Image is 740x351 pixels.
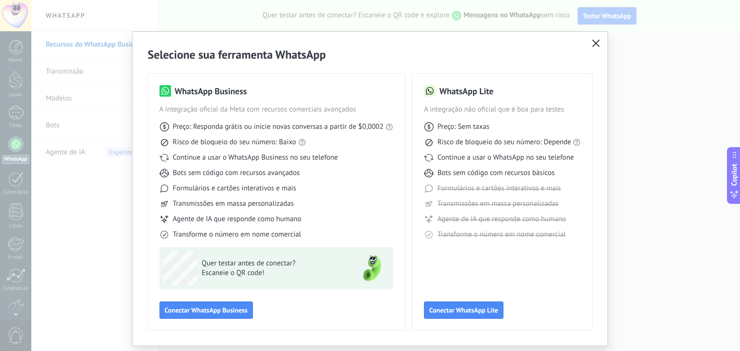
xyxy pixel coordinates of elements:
[437,214,566,224] span: Agente de IA que responde como humano
[437,153,574,163] span: Continue a usar o WhatsApp no seu telefone
[437,199,558,209] span: Transmissões em massa personalizadas
[437,168,555,178] span: Bots sem código com recursos básicos
[202,259,343,268] span: Quer testar antes de conectar?
[173,214,302,224] span: Agente de IA que responde como humano
[173,168,300,178] span: Bots sem código com recursos avançados
[437,138,571,147] span: Risco de bloqueio do seu número: Depende
[159,301,253,319] button: Conectar WhatsApp Business
[173,138,296,147] span: Risco de bloqueio do seu número: Baixo
[437,122,489,132] span: Preço: Sem taxas
[437,184,561,193] span: Formulários e cartões interativos e mais
[424,105,581,114] span: A integração não oficial que é boa para testes
[355,251,389,286] img: green-phone.png
[159,105,393,114] span: A integração oficial da Meta com recursos comerciais avançados
[429,307,498,313] span: Conectar WhatsApp Lite
[173,199,294,209] span: Transmissões em massa personalizadas
[424,301,503,319] button: Conectar WhatsApp Lite
[439,85,493,97] h3: WhatsApp Lite
[202,268,343,278] span: Escaneie o QR code!
[148,47,593,62] h2: Selecione sua ferramenta WhatsApp
[437,230,566,239] span: Transforme o número em nome comercial
[175,85,247,97] h3: WhatsApp Business
[173,122,383,132] span: Preço: Responda grátis ou inicie novas conversas a partir de $0,0002
[729,164,739,186] span: Copilot
[173,184,296,193] span: Formulários e cartões interativos e mais
[165,307,248,313] span: Conectar WhatsApp Business
[173,153,338,163] span: Continue a usar o WhatsApp Business no seu telefone
[173,230,301,239] span: Transforme o número em nome comercial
